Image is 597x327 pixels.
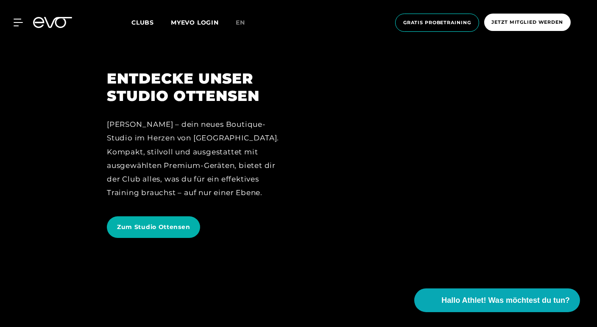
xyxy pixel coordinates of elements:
span: Gratis Probetraining [403,19,471,26]
a: Gratis Probetraining [393,14,482,32]
button: Hallo Athlet! Was möchtest du tun? [414,288,580,312]
a: en [236,18,255,28]
span: Hallo Athlet! Was möchtest du tun? [441,295,570,306]
a: Zum Studio Ottensen [107,210,204,244]
div: [PERSON_NAME] – dein neues Boutique-Studio im Herzen von [GEOGRAPHIC_DATA]. Kompakt, stilvoll und... [107,117,287,200]
a: Jetzt Mitglied werden [482,14,573,32]
a: MYEVO LOGIN [171,19,219,26]
h2: ENTDECKE UNSER STUDIO OTTENSEN [107,70,287,105]
span: Clubs [131,19,154,26]
a: Clubs [131,18,171,26]
span: Zum Studio Ottensen [117,223,190,232]
span: Jetzt Mitglied werden [492,19,563,26]
span: en [236,19,245,26]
